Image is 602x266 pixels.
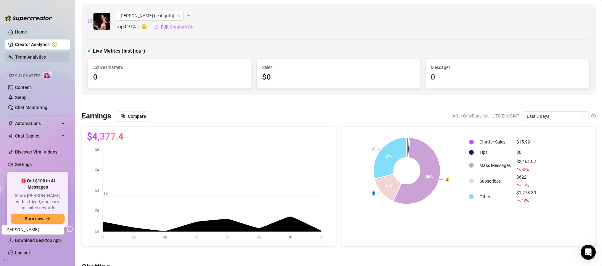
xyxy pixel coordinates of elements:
span: Messages [431,64,584,71]
td: Subscribes [477,174,513,189]
span: fall [516,183,521,187]
span: build [3,257,8,262]
td: Mass Messages [477,158,513,173]
span: 17 % [521,182,529,188]
span: Share [PERSON_NAME] with a friend, and earn unlimited rewards [11,193,65,211]
span: ellipsis [186,11,191,21]
div: $622 [516,174,536,189]
div: $0 [516,149,536,156]
span: UTC Etc/GMT [493,111,519,121]
span: info-circle [591,114,596,118]
span: Izzy AI Chatter [9,73,40,79]
button: Copy Creator ID [88,19,92,23]
div: $2,461.02 [516,158,536,173]
span: fall [516,167,521,171]
span: Chat Copilot [15,131,60,141]
span: block [121,114,125,118]
span: arrow-right [46,216,50,221]
text: 👤 [371,191,376,196]
a: Setup [15,95,27,100]
text: 📝 [370,147,375,151]
a: Creator Analytics exclamation-circle [15,39,65,50]
span: calendar [582,114,585,118]
button: Earn nowarrow-right [11,214,65,224]
span: 35 % [521,166,529,172]
div: 0 [93,71,246,83]
span: Live Metrics (last hour) [93,47,145,55]
img: Leah [93,13,110,30]
span: Carrie Hyrowski [5,225,61,234]
div: 0 [431,71,584,83]
a: Discover Viral Videos [15,149,57,154]
span: team [177,14,180,18]
td: Other [477,189,513,204]
a: Chat Monitoring [15,105,47,110]
span: edit [154,25,158,29]
div: $0 [262,71,415,83]
span: Edit Creator's Bio [161,24,195,29]
div: $15.99 [516,138,536,145]
span: fall [516,198,521,203]
td: Tips [477,148,513,157]
span: Compare [128,114,146,119]
img: logo-BBDzfeDw.svg [5,15,52,21]
a: Log out [15,250,30,255]
img: Chat Copilot [8,134,12,138]
span: 18 % [521,198,529,204]
span: Leah (leahgotti) [119,11,180,20]
span: Last 7 days [527,112,585,121]
span: copy [88,19,92,23]
span: thunderbolt [8,121,13,126]
div: $1,278.39 [516,189,536,204]
a: Settings [15,162,32,167]
a: Home [15,29,27,34]
h3: Earnings [82,111,111,121]
span: Top 0.97 % [116,23,141,31]
button: Edit Creator's Bio [154,22,195,32]
span: Download Desktop App [15,238,61,243]
span: After OnlyFans cut [452,111,489,121]
span: Earn now [25,216,43,221]
text: 💰 [445,177,450,182]
span: 🙂 [141,23,154,31]
span: logout [67,226,73,232]
div: Open Intercom Messenger [581,245,596,260]
span: $4,377.4 [87,132,124,142]
span: Active Chatters [93,64,246,71]
img: AI Chatter [43,70,53,80]
span: download [8,238,13,243]
button: Compare [116,111,151,121]
span: Sales [262,64,415,71]
a: Team Analytics [15,55,46,60]
a: Content [15,85,31,90]
span: 🎁 Get $100 in AI Messages [11,178,65,190]
td: Chatter Sales [477,137,513,147]
span: Automations [15,118,60,128]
